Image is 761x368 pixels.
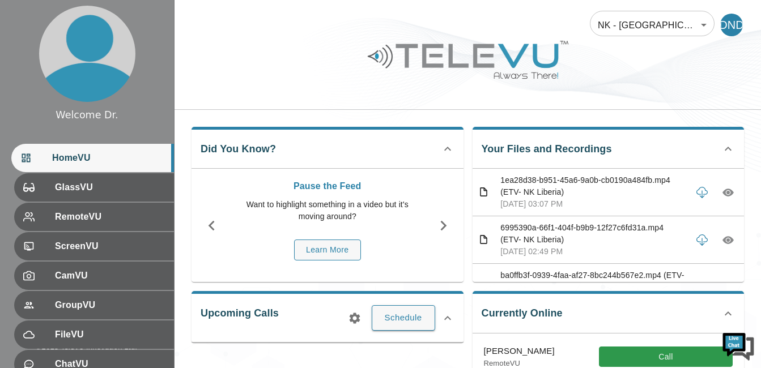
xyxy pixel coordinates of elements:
[484,345,555,358] p: [PERSON_NAME]
[55,269,165,283] span: CamVU
[14,291,174,319] div: GroupVU
[372,305,435,330] button: Schedule
[721,328,755,362] img: Chat Widget
[500,269,686,293] p: ba0ffb3f-0939-4faa-af27-8bc244b567e2.mp4 (ETV- NK Liberia)
[14,203,174,231] div: RemoteVU
[237,179,418,193] p: Pause the Feed
[14,320,174,349] div: FileVU
[237,199,418,222] p: Want to highlight something in a video but it's moving around?
[500,222,686,246] p: 6995390a-66f1-404f-b9b9-12f27c6fd31a.mp4 (ETV- NK Liberia)
[500,198,686,210] p: [DATE] 03:07 PM
[14,232,174,260] div: ScreenVU
[500,246,686,258] p: [DATE] 02:49 PM
[294,239,361,260] button: Learn More
[720,14,743,36] div: DND
[55,210,165,224] span: RemoteVU
[366,36,570,83] img: Logo
[11,144,174,172] div: HomeVU
[39,6,135,102] img: profile.png
[14,262,174,290] div: CamVU
[55,298,165,312] span: GroupVU
[52,151,165,165] span: HomeVU
[55,181,165,194] span: GlassVU
[55,328,165,341] span: FileVU
[55,239,165,253] span: ScreenVU
[56,108,118,122] div: Welcome Dr.
[599,346,733,367] button: Call
[500,174,686,198] p: 1ea28d38-b951-45a6-9a0b-cb0190a484fb.mp4 (ETV- NK Liberia)
[590,9,715,41] div: NK - [GEOGRAPHIC_DATA]
[14,173,174,202] div: GlassVU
